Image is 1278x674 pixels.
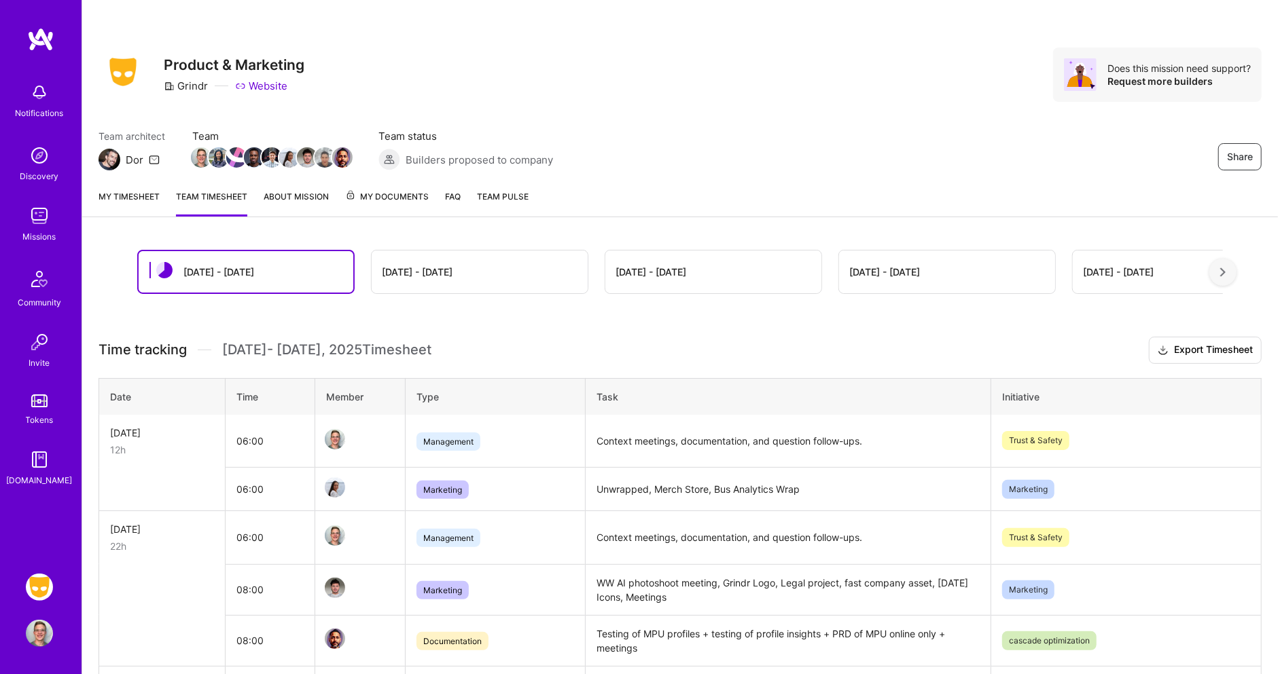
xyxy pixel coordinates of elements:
div: [DATE] - [DATE] [850,265,921,279]
div: [DATE] [110,522,214,536]
img: status icon [156,262,173,278]
div: [DATE] - [DATE] [616,265,687,279]
a: Team Member Avatar [210,146,228,169]
a: Team Member Avatar [326,627,344,650]
div: [DATE] - [DATE] [383,265,453,279]
a: Team Member Avatar [281,146,298,169]
span: cascade optimization [1002,631,1097,650]
td: 06:00 [225,415,315,468]
img: Team Member Avatar [244,147,264,168]
span: Marketing [416,481,469,499]
a: Team Member Avatar [326,476,344,499]
a: Team Member Avatar [316,146,334,169]
th: Member [315,378,406,415]
th: Task [586,378,991,415]
a: FAQ [445,189,461,217]
img: right [1220,267,1226,277]
a: Grindr: Product & Marketing [22,574,56,601]
a: About Mission [264,189,329,217]
div: [DATE] - [DATE] [1084,265,1154,279]
td: 06:00 [225,511,315,565]
div: Invite [29,356,50,370]
a: My Documents [345,189,429,217]
span: Management [416,432,480,451]
img: Team Member Avatar [226,147,247,168]
div: [DOMAIN_NAME] [7,473,73,487]
img: Builders proposed to company [378,149,400,170]
img: tokens [31,394,48,407]
a: Team Member Avatar [228,146,245,169]
div: [DATE] - [DATE] [183,265,254,279]
a: Team Member Avatar [334,146,351,169]
span: My Documents [345,189,429,204]
span: Management [416,529,480,547]
img: discovery [26,142,53,169]
span: Trust & Safety [1002,431,1069,450]
img: Team Member Avatar [191,147,211,168]
img: guide book [26,446,53,473]
td: 08:00 [225,564,315,615]
a: Team timesheet [176,189,247,217]
span: Marketing [1002,580,1054,599]
img: bell [26,79,53,106]
span: Team Pulse [477,191,529,202]
i: icon CompanyGray [164,81,175,92]
a: Website [235,79,287,93]
div: Missions [23,229,56,244]
a: Team Member Avatar [326,524,344,547]
img: teamwork [26,202,53,229]
img: Team Member Avatar [262,147,282,168]
a: Team Member Avatar [245,146,263,169]
div: Community [18,295,61,310]
i: icon Mail [149,154,160,165]
img: Team Member Avatar [325,429,345,449]
td: Context meetings, documentation, and question follow-ups. [586,511,991,565]
img: Team Member Avatar [332,147,353,168]
i: icon Download [1158,343,1169,358]
div: Notifications [16,106,64,120]
img: Team Member Avatar [315,147,335,168]
div: Dor [126,153,143,167]
div: Grindr [164,79,208,93]
th: Time [225,378,315,415]
div: [DATE] [110,426,214,440]
a: Team Member Avatar [192,146,210,169]
span: Trust & Safety [1002,528,1069,547]
img: Team Member Avatar [325,477,345,498]
th: Type [405,378,585,415]
div: 22h [110,539,214,553]
span: Team architect [99,129,165,143]
img: Team Member Avatar [325,578,345,598]
div: Request more builders [1107,75,1251,88]
div: Does this mission need support? [1107,62,1251,75]
span: Documentation [416,632,489,650]
span: Team status [378,129,553,143]
img: Community [23,263,56,295]
span: Team [192,129,351,143]
span: Marketing [1002,480,1054,499]
img: User Avatar [26,620,53,647]
div: 12h [110,443,214,457]
img: logo [27,27,54,52]
span: Marketing [416,581,469,599]
img: Invite [26,329,53,356]
a: Team Member Avatar [326,576,344,599]
img: Team Member Avatar [325,525,345,546]
span: [DATE] - [DATE] , 2025 Timesheet [222,341,431,358]
button: Share [1218,143,1262,170]
td: Context meetings, documentation, and question follow-ups. [586,415,991,468]
td: Testing of MPU profiles + testing of profile insights + PRD of MPU online only + meetings [586,615,991,666]
h3: Product & Marketing [164,56,304,73]
a: Team Member Avatar [263,146,281,169]
td: WW AI photoshoot meeting, Grindr Logo, Legal project, fast company asset, [DATE] Icons, Meetings [586,564,991,615]
a: My timesheet [99,189,160,217]
div: Discovery [20,169,59,183]
img: Team Member Avatar [279,147,300,168]
a: User Avatar [22,620,56,647]
div: Tokens [26,413,54,427]
a: Team Member Avatar [326,428,344,451]
th: Initiative [991,378,1262,415]
img: Team Member Avatar [297,147,317,168]
img: Team Member Avatar [209,147,229,168]
img: Team Member Avatar [325,629,345,649]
